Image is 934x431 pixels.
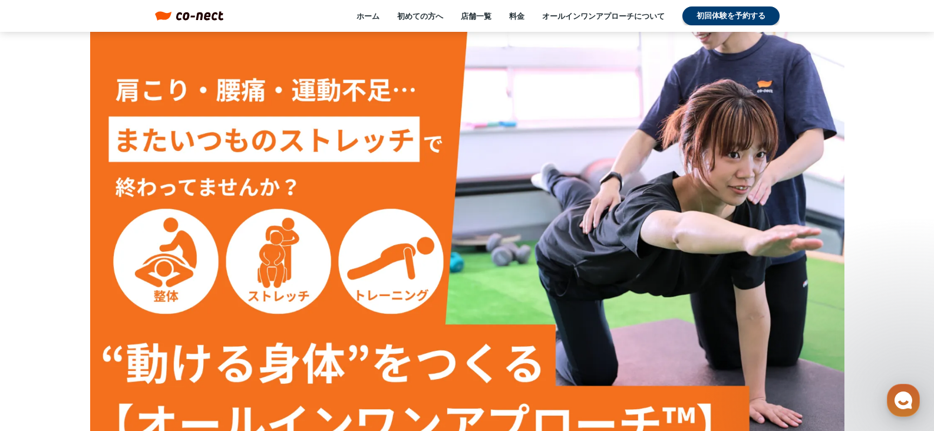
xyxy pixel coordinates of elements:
[682,6,780,25] a: 初回体験を予約する
[397,11,443,21] a: 初めての方へ
[461,11,491,21] a: 店舗一覧
[509,11,524,21] a: 料金
[542,11,665,21] a: オールインワンアプローチについて
[357,11,379,21] a: ホーム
